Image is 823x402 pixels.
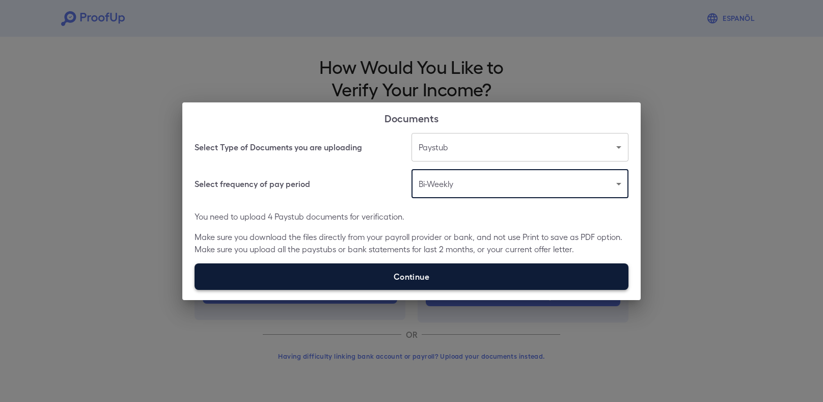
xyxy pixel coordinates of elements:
h2: Documents [182,102,641,133]
div: Paystub [411,133,628,162]
label: Continue [195,263,628,290]
h6: Select frequency of pay period [195,178,310,190]
p: Make sure you download the files directly from your payroll provider or bank, and not use Print t... [195,231,628,255]
p: You need to upload 4 Paystub documents for verification. [195,210,628,223]
h6: Select Type of Documents you are uploading [195,141,362,153]
div: Bi-Weekly [411,170,628,198]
